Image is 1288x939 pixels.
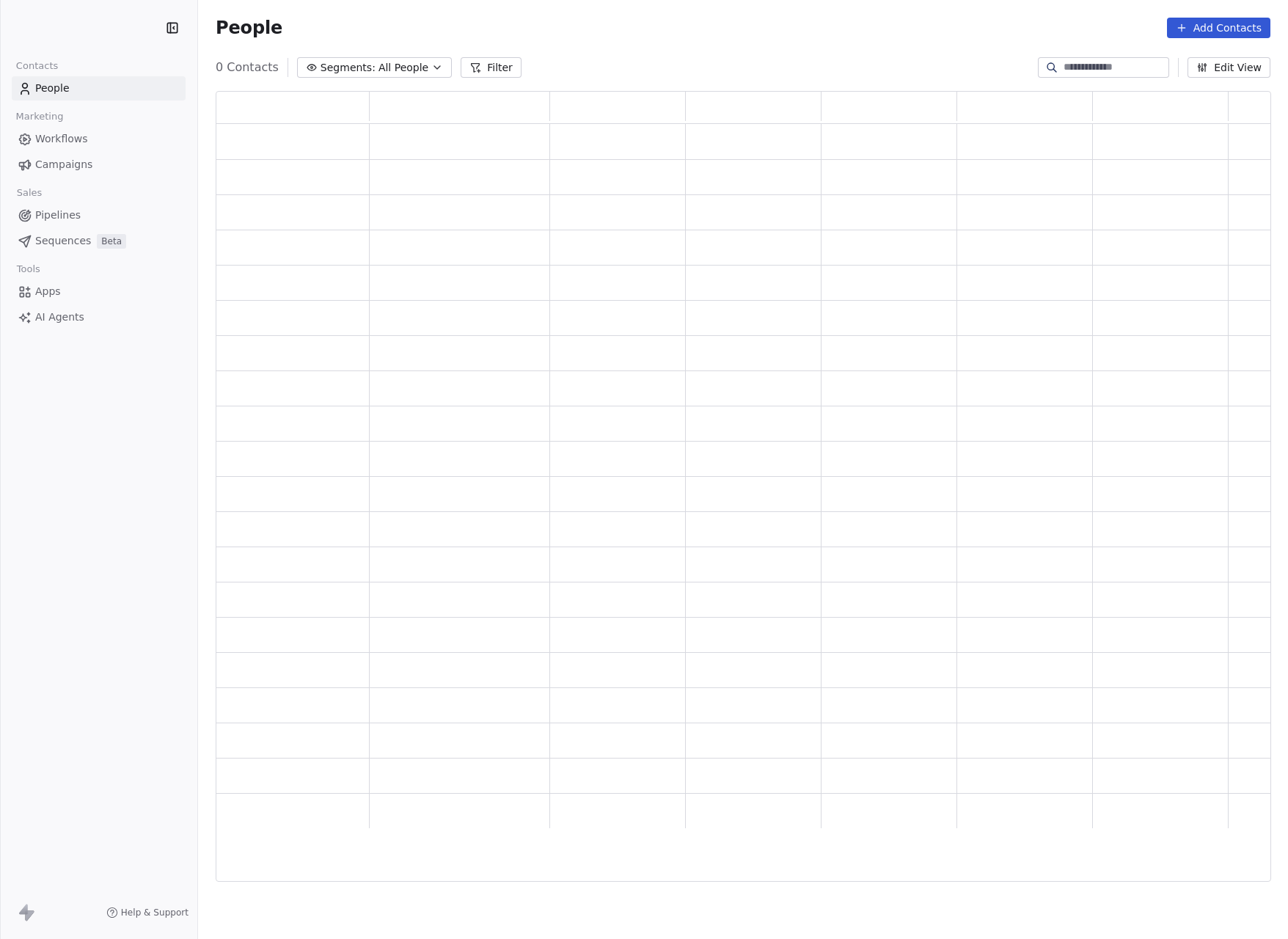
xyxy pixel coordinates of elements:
span: Tools [10,258,46,280]
span: 0 Contacts [216,59,279,76]
span: Workflows [35,131,88,147]
span: Beta [97,234,126,249]
button: Add Contacts [1167,18,1270,38]
span: Marketing [10,106,70,128]
span: AI Agents [35,310,84,325]
a: SequencesBeta [12,229,186,253]
span: Pipelines [35,208,81,223]
a: AI Agents [12,305,186,329]
a: Campaigns [12,153,186,177]
span: Segments: [321,60,376,76]
span: Apps [35,284,61,299]
a: Pipelines [12,203,186,227]
span: People [35,81,70,96]
span: Campaigns [35,157,92,172]
span: All People [378,60,428,76]
button: Filter [461,57,522,78]
span: People [216,17,282,39]
span: Contacts [10,55,65,77]
a: People [12,76,186,101]
span: Sequences [35,233,91,249]
a: Apps [12,279,186,304]
span: Help & Support [121,907,189,918]
span: Sales [10,182,48,204]
a: Help & Support [106,907,189,918]
a: Workflows [12,127,186,151]
button: Edit View [1188,57,1270,78]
